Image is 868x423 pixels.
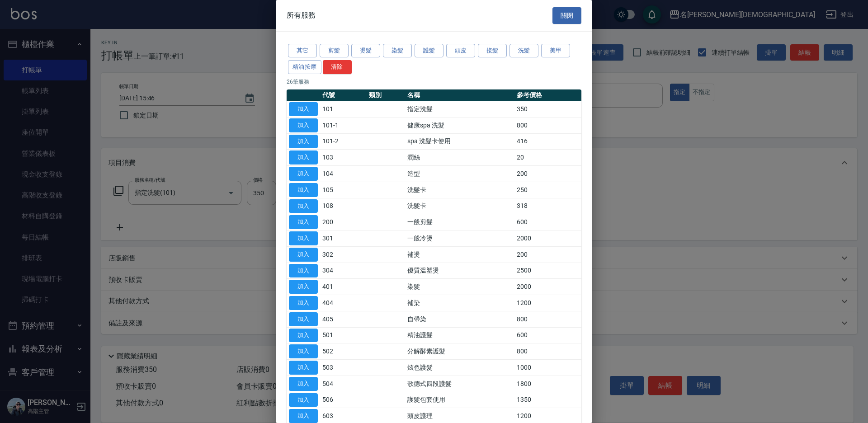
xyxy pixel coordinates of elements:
[514,295,581,311] td: 1200
[320,295,367,311] td: 404
[514,214,581,230] td: 600
[320,327,367,343] td: 501
[405,133,514,150] td: spa 洗髮卡使用
[514,376,581,392] td: 1800
[514,327,581,343] td: 600
[405,343,514,360] td: 分解酵素護髮
[405,150,514,166] td: 潤絲
[405,360,514,376] td: 炫色護髮
[405,198,514,214] td: 洗髮卡
[323,60,352,74] button: 清除
[289,329,318,343] button: 加入
[405,327,514,343] td: 精油護髮
[289,248,318,262] button: 加入
[514,198,581,214] td: 318
[289,361,318,375] button: 加入
[289,264,318,278] button: 加入
[514,392,581,408] td: 1350
[478,44,507,58] button: 接髮
[514,279,581,295] td: 2000
[514,311,581,327] td: 800
[289,102,318,116] button: 加入
[405,263,514,279] td: 優質溫塑燙
[514,343,581,360] td: 800
[289,231,318,245] button: 加入
[289,377,318,391] button: 加入
[446,44,475,58] button: 頭皮
[405,182,514,198] td: 洗髮卡
[405,166,514,182] td: 造型
[320,89,367,101] th: 代號
[405,279,514,295] td: 染髮
[289,118,318,132] button: 加入
[320,343,367,360] td: 502
[289,409,318,423] button: 加入
[405,117,514,133] td: 健康spa 洗髮
[351,44,380,58] button: 燙髮
[289,199,318,213] button: 加入
[541,44,570,58] button: 美甲
[289,280,318,294] button: 加入
[552,7,581,24] button: 關閉
[320,117,367,133] td: 101-1
[320,246,367,263] td: 302
[288,44,317,58] button: 其它
[320,392,367,408] td: 506
[405,214,514,230] td: 一般剪髮
[514,117,581,133] td: 800
[289,393,318,407] button: 加入
[289,312,318,326] button: 加入
[514,133,581,150] td: 416
[405,376,514,392] td: 歌德式四段護髮
[289,167,318,181] button: 加入
[514,101,581,117] td: 350
[514,246,581,263] td: 200
[287,78,581,86] p: 26 筆服務
[514,150,581,166] td: 20
[320,182,367,198] td: 105
[320,101,367,117] td: 101
[320,263,367,279] td: 304
[320,166,367,182] td: 104
[405,311,514,327] td: 自帶染
[514,263,581,279] td: 2500
[514,360,581,376] td: 1000
[320,133,367,150] td: 101-2
[288,60,321,74] button: 精油按摩
[514,89,581,101] th: 參考價格
[320,311,367,327] td: 405
[415,44,443,58] button: 護髮
[320,214,367,230] td: 200
[509,44,538,58] button: 洗髮
[405,295,514,311] td: 補染
[320,150,367,166] td: 103
[320,376,367,392] td: 504
[289,215,318,229] button: 加入
[405,230,514,247] td: 一般冷燙
[320,360,367,376] td: 503
[289,150,318,164] button: 加入
[514,166,581,182] td: 200
[405,101,514,117] td: 指定洗髮
[514,182,581,198] td: 250
[405,392,514,408] td: 護髮包套使用
[289,183,318,197] button: 加入
[405,246,514,263] td: 補燙
[320,230,367,247] td: 301
[383,44,412,58] button: 染髮
[405,89,514,101] th: 名稱
[289,135,318,149] button: 加入
[289,296,318,310] button: 加入
[287,11,316,20] span: 所有服務
[367,89,405,101] th: 類別
[320,198,367,214] td: 108
[289,344,318,358] button: 加入
[320,44,349,58] button: 剪髮
[320,279,367,295] td: 401
[514,230,581,247] td: 2000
